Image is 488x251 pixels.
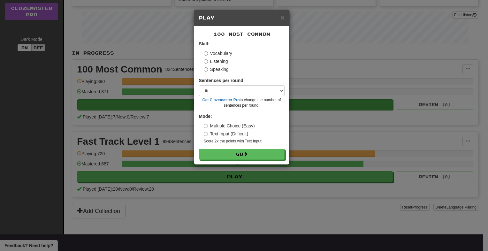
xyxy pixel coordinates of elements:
label: Sentences per round: [199,77,245,84]
input: Text Input (Difficult) [204,132,208,136]
strong: Mode: [199,114,212,119]
label: Text Input (Difficult) [204,131,248,137]
button: Go [199,149,285,160]
input: Multiple Choice (Easy) [204,124,208,128]
input: Speaking [204,67,208,72]
a: Get Clozemaster Pro [202,98,240,102]
span: × [280,14,284,21]
h5: Play [199,15,285,21]
label: Multiple Choice (Easy) [204,123,255,129]
input: Listening [204,59,208,64]
small: to change the number of sentences per round! [199,97,285,108]
small: Score 2x the points with Text Input ! [204,139,285,144]
input: Vocabulary [204,51,208,56]
label: Vocabulary [204,50,232,57]
span: 100 Most Common [213,31,270,37]
label: Speaking [204,66,229,72]
label: Listening [204,58,228,65]
strong: Skill: [199,41,210,46]
button: Close [280,14,284,21]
